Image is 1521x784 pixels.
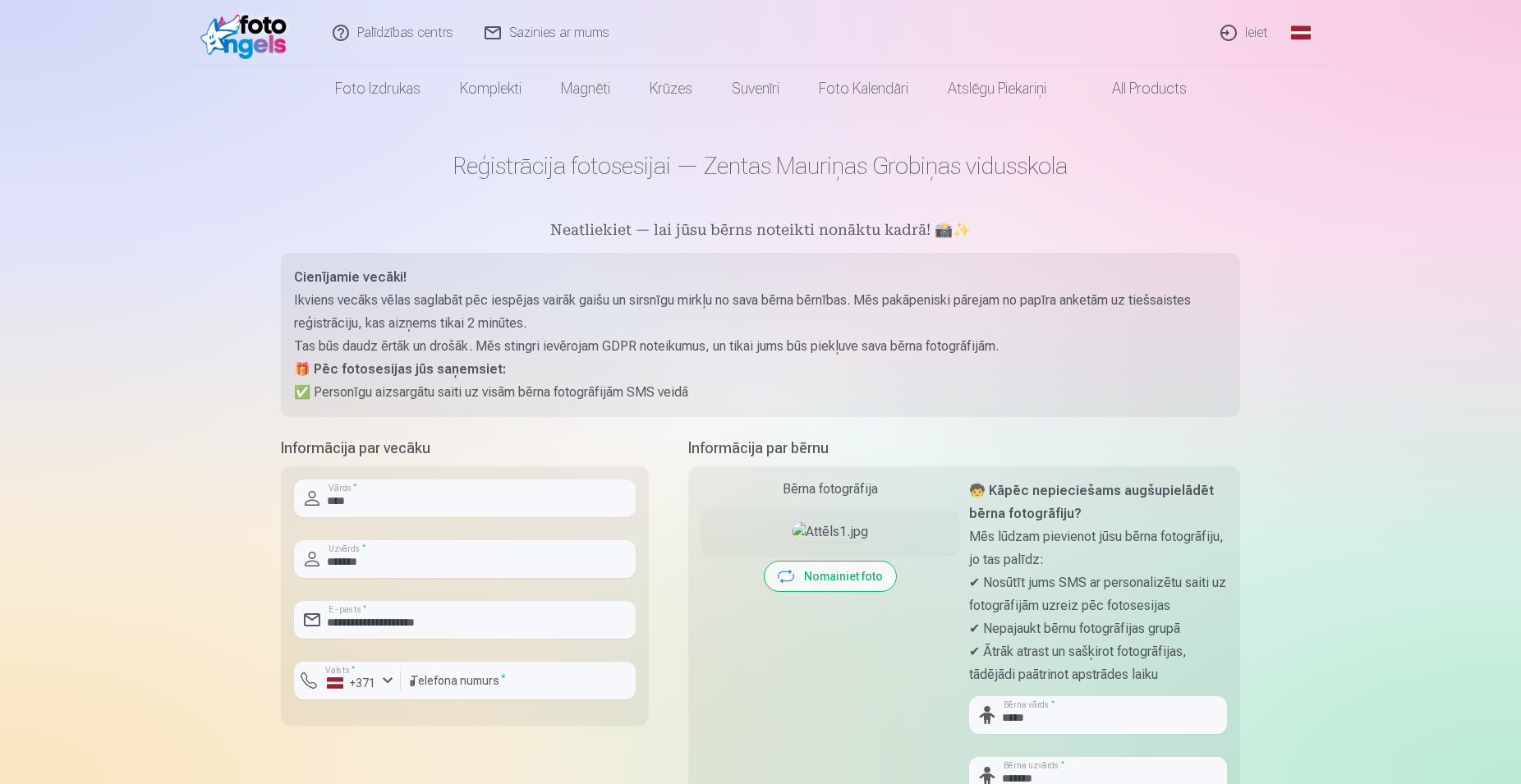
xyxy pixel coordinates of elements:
p: Ikviens vecāks vēlas saglabāt pēc iespējas vairāk gaišu un sirsnīgu mirkļu no sava bērna bērnības... [294,289,1227,335]
h5: Informācija par bērnu [688,437,1240,460]
a: Atslēgu piekariņi [928,66,1066,112]
strong: 🧒 Kāpēc nepieciešams augšupielādēt bērna fotogrāfiju? [969,483,1214,521]
p: Tas būs daudz ērtāk un drošāk. Mēs stingri ievērojam GDPR noteikumus, un tikai jums būs piekļuve ... [294,335,1227,358]
h1: Reģistrācija fotosesijai — Zentas Mauriņas Grobiņas vidusskola [281,151,1240,181]
a: Komplekti [440,66,541,112]
img: Attēls1.jpg [793,522,868,542]
p: ✔ Nosūtīt jums SMS ar personalizētu saiti uz fotogrāfijām uzreiz pēc fotosesijas [969,571,1227,617]
img: /fa1 [200,7,295,59]
h5: Neatliekiet — lai jūsu bērns noteikti nonāktu kadrā! 📸✨ [281,220,1240,243]
button: Nomainiet foto [765,562,896,591]
a: Foto izdrukas [315,66,440,112]
p: Mēs lūdzam pievienot jūsu bērna fotogrāfiju, jo tas palīdz: [969,525,1227,571]
strong: Cienījamie vecāki! [294,269,407,285]
p: ✅ Personīgu aizsargātu saiti uz visām bērna fotogrāfijām SMS veidā [294,381,1227,404]
a: Krūzes [630,66,712,112]
h5: Informācija par vecāku [281,437,649,460]
a: All products [1066,66,1206,112]
div: +371 [327,675,376,691]
label: Valsts [320,664,361,676]
button: Valsts*+371 [294,662,401,699]
div: Bērna fotogrāfija [701,479,959,499]
p: ✔ Ātrāk atrast un sašķirot fotogrāfijas, tādējādi paātrinot apstrādes laiku [969,640,1227,686]
a: Suvenīri [712,66,799,112]
p: ✔ Nepajaukt bērnu fotogrāfijas grupā [969,617,1227,640]
a: Foto kalendāri [799,66,928,112]
strong: 🎁 Pēc fotosesijas jūs saņemsiet: [294,361,506,377]
a: Magnēti [541,66,630,112]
